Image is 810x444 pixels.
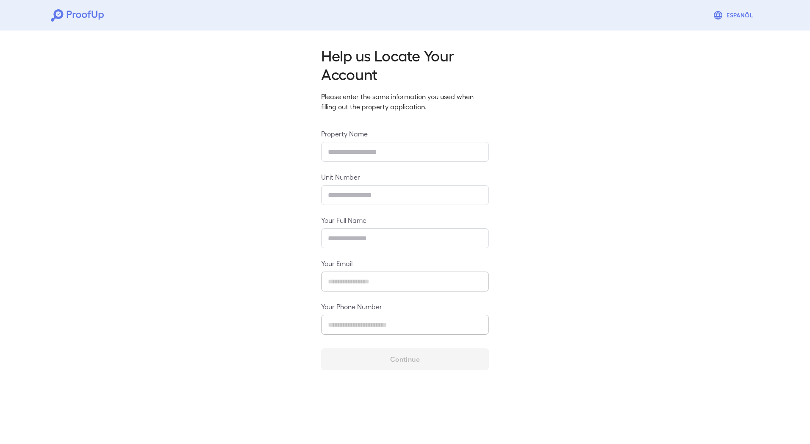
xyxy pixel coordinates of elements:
label: Unit Number [321,172,489,182]
button: Espanõl [710,7,759,24]
h2: Help us Locate Your Account [321,46,489,83]
label: Your Email [321,258,489,268]
label: Your Phone Number [321,302,489,311]
p: Please enter the same information you used when filling out the property application. [321,92,489,112]
label: Property Name [321,129,489,139]
label: Your Full Name [321,215,489,225]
